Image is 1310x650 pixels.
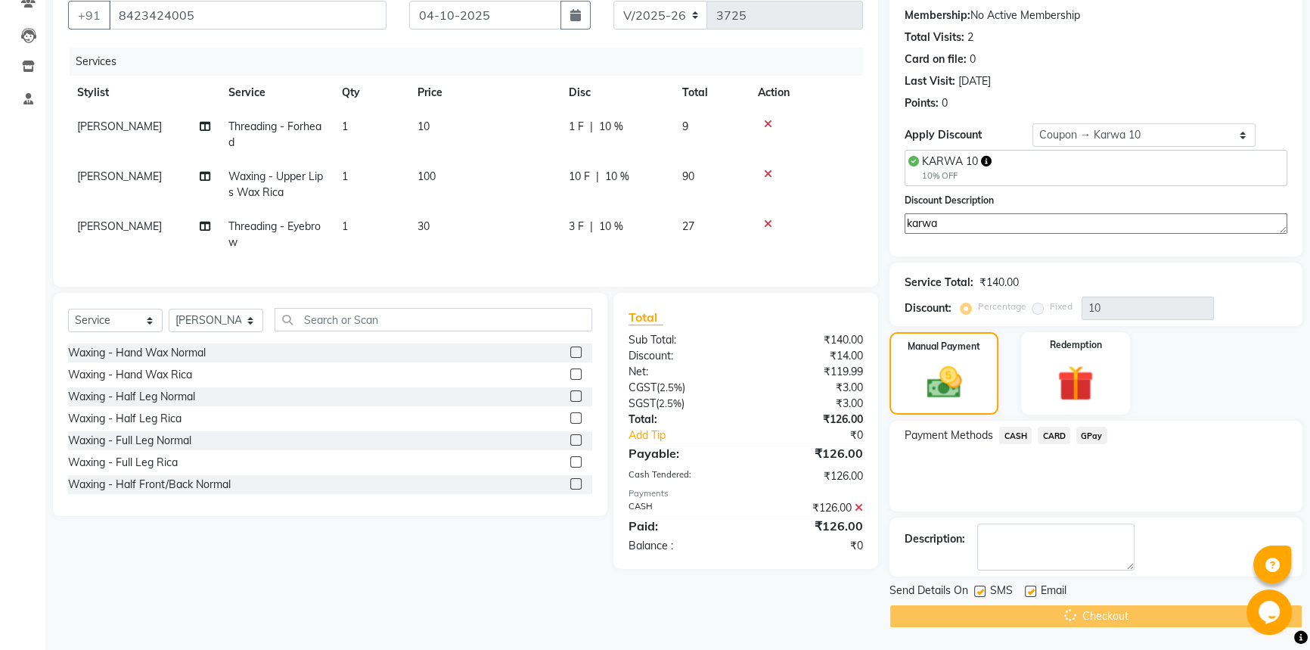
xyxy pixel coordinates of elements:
div: ₹119.99 [746,364,874,380]
div: Net: [617,364,746,380]
iframe: chat widget [1246,589,1295,635]
th: Total [673,76,749,110]
input: Search or Scan [275,308,592,331]
div: ₹126.00 [746,444,874,462]
div: Paid: [617,517,746,535]
span: [PERSON_NAME] [77,169,162,183]
div: Card on file: [905,51,967,67]
label: Discount Description [905,194,994,207]
span: [PERSON_NAME] [77,219,162,233]
div: 0 [970,51,976,67]
div: Balance : [617,538,746,554]
span: 3 F [569,219,584,235]
span: 1 [342,219,348,233]
div: 2 [967,30,973,45]
div: Total Visits: [905,30,964,45]
div: 10% OFF [922,169,992,182]
span: Send Details On [889,583,968,602]
th: Action [749,76,863,110]
th: Qty [333,76,408,110]
span: 27 [682,219,694,233]
div: ( ) [617,396,746,412]
a: Add Tip [617,428,768,443]
span: CARD [1038,427,1070,444]
th: Disc [560,76,673,110]
div: Waxing - Hand Wax Normal [68,345,206,361]
span: | [590,219,593,235]
div: ( ) [617,380,746,396]
span: SMS [990,583,1013,602]
span: | [596,169,599,185]
div: ₹126.00 [746,468,874,484]
div: Sub Total: [617,332,746,348]
span: 30 [418,219,430,233]
div: Apply Discount [905,127,1032,143]
span: 10 F [569,169,590,185]
div: Description: [905,531,965,547]
div: Payments [629,487,864,500]
div: Payable: [617,444,746,462]
div: Waxing - Hand Wax Rica [68,367,192,383]
label: Percentage [978,300,1026,313]
th: Service [219,76,333,110]
div: ₹126.00 [746,517,874,535]
span: 1 F [569,119,584,135]
div: Discount: [617,348,746,364]
span: 10 % [599,219,623,235]
div: Waxing - Half Front/Back Normal [68,477,231,493]
th: Price [408,76,560,110]
span: Total [629,309,663,325]
div: ₹3.00 [746,396,874,412]
div: Waxing - Half Leg Normal [68,389,195,405]
span: 10 [418,120,430,133]
div: Points: [905,95,939,111]
label: Manual Payment [908,340,980,353]
div: Discount: [905,300,951,316]
div: Service Total: [905,275,973,291]
span: GPay [1076,427,1107,444]
div: [DATE] [958,73,991,89]
div: Cash Tendered: [617,468,746,484]
th: Stylist [68,76,219,110]
span: Waxing - Upper Lips Wax Rica [228,169,323,199]
div: Services [70,48,874,76]
span: 10 % [599,119,623,135]
span: 90 [682,169,694,183]
span: CGST [629,381,657,394]
div: Waxing - Half Leg Rica [68,411,182,427]
input: Search by Name/Mobile/Email/Code [109,1,386,30]
div: 0 [942,95,948,111]
span: 2.5% [660,381,682,393]
div: Membership: [905,8,970,23]
div: ₹140.00 [746,332,874,348]
button: +91 [68,1,110,30]
span: | [590,119,593,135]
span: Payment Methods [905,428,993,443]
span: SGST [629,397,656,410]
span: KARWA 10 [922,154,978,168]
span: Threading - Eyebrow [228,219,321,249]
span: 2.5% [659,397,681,409]
div: Waxing - Full Leg Normal [68,433,191,449]
div: ₹0 [767,428,874,443]
div: ₹0 [746,538,874,554]
span: 1 [342,120,348,133]
div: Total: [617,412,746,428]
img: _cash.svg [916,362,973,403]
span: [PERSON_NAME] [77,120,162,133]
div: No Active Membership [905,8,1287,23]
label: Fixed [1050,300,1073,313]
label: Redemption [1050,338,1102,352]
img: _gift.svg [1046,361,1105,406]
div: Last Visit: [905,73,955,89]
div: Waxing - Full Leg Rica [68,455,178,471]
div: ₹126.00 [746,500,874,516]
span: 9 [682,120,688,133]
span: CASH [999,427,1032,444]
div: CASH [617,500,746,516]
div: ₹126.00 [746,412,874,428]
span: 100 [418,169,436,183]
div: ₹140.00 [979,275,1019,291]
span: 10 % [605,169,629,185]
span: Email [1041,583,1066,602]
